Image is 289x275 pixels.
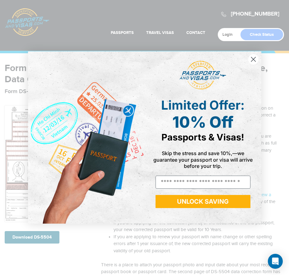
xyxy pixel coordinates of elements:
button: Close dialog [248,54,259,65]
span: 10% Off [172,113,233,131]
span: Skip the stress and save 10%,—we guarantee your passport or visa will arrive before your trip. [153,150,253,169]
div: Open Intercom Messenger [268,254,283,269]
img: de9cda0d-0715-46ca-9a25-073762a91ba7.png [28,51,145,224]
span: Limited Offer: [161,97,245,113]
button: UNLOCK SAVING [156,195,250,208]
img: passports and visas [179,61,226,90]
span: Passports & Visas! [161,132,244,143]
